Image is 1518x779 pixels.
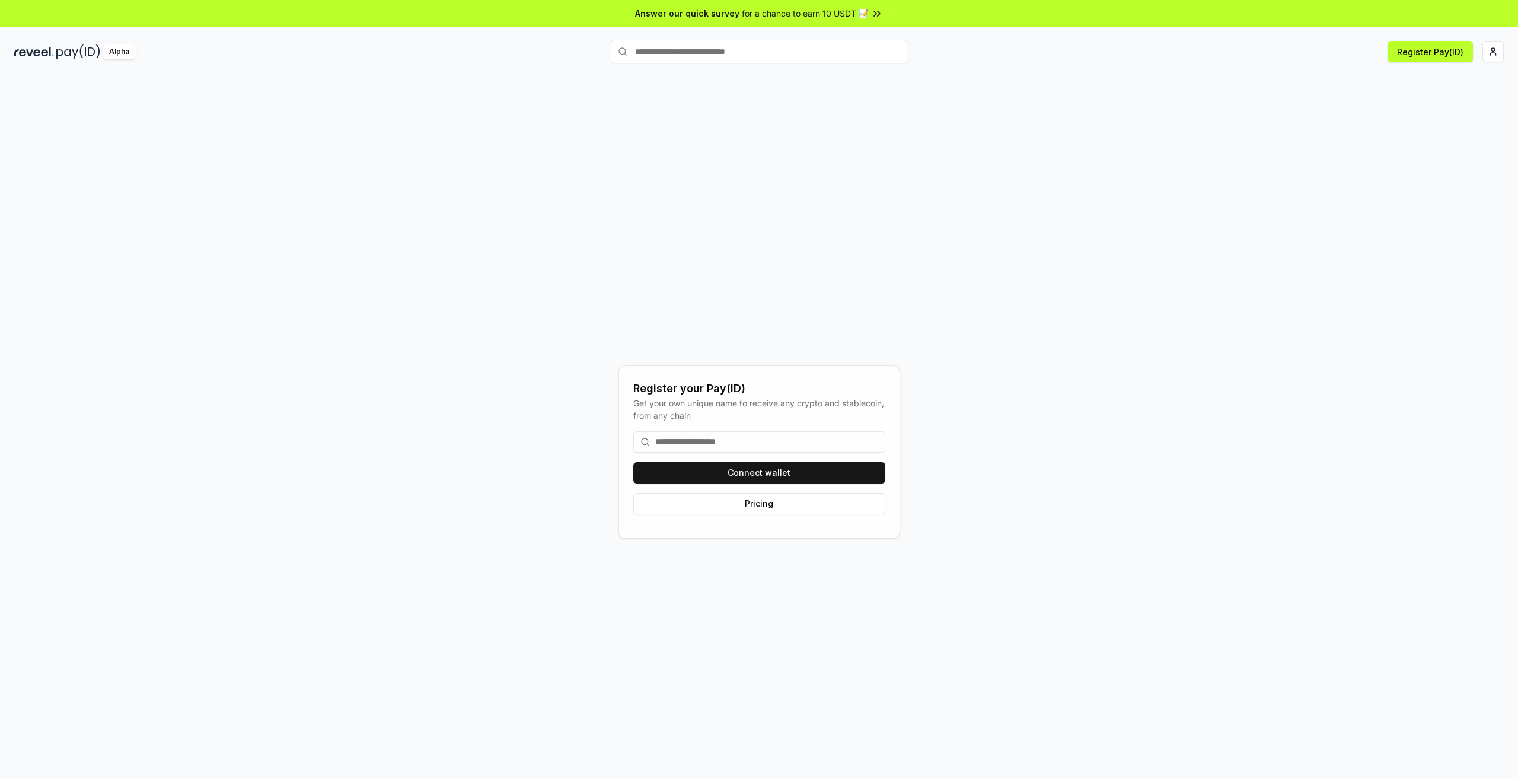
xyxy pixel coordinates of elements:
[633,380,885,397] div: Register your Pay(ID)
[742,7,869,20] span: for a chance to earn 10 USDT 📝
[103,44,136,59] div: Alpha
[635,7,739,20] span: Answer our quick survey
[633,462,885,484] button: Connect wallet
[633,493,885,514] button: Pricing
[56,44,100,59] img: pay_id
[1388,41,1473,62] button: Register Pay(ID)
[14,44,54,59] img: reveel_dark
[633,397,885,422] div: Get your own unique name to receive any crypto and stablecoin, from any chain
